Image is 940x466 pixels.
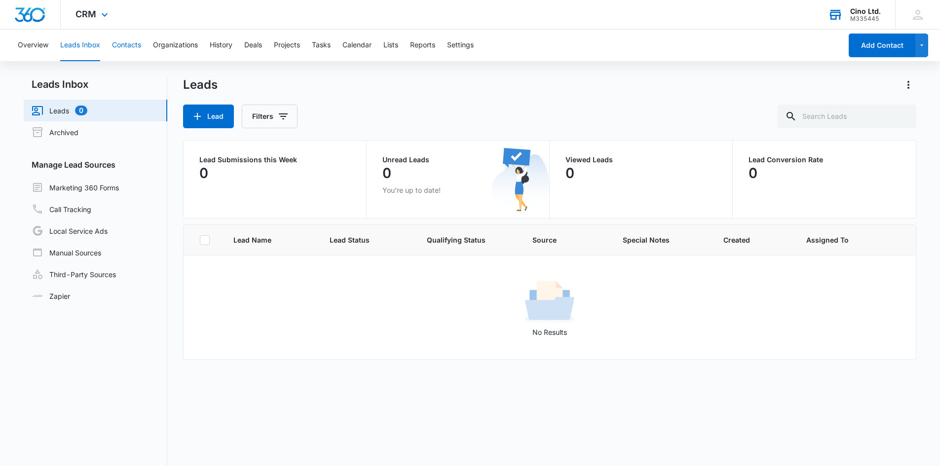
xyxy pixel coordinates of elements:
button: Lead [183,105,234,128]
div: account id [850,15,881,22]
img: No Results [525,278,574,327]
button: Overview [18,30,48,61]
a: Third-Party Sources [32,268,116,280]
button: Settings [447,30,474,61]
a: Manual Sources [32,247,101,258]
h1: Leads [183,77,218,92]
button: Tasks [312,30,331,61]
button: Leads Inbox [60,30,100,61]
p: Lead Conversion Rate [749,156,900,163]
span: Lead Name [233,235,306,245]
a: Archived [32,126,78,138]
button: Lists [383,30,398,61]
button: History [210,30,232,61]
p: 0 [565,165,574,181]
a: Call Tracking [32,203,91,215]
button: Add Contact [849,34,915,57]
a: Local Service Ads [32,225,108,237]
a: Zapier [32,291,70,301]
p: 0 [382,165,391,181]
span: Assigned To [806,235,849,245]
p: Viewed Leads [565,156,716,163]
a: Leads0 [32,105,87,116]
button: Reports [410,30,435,61]
button: Projects [274,30,300,61]
h2: Leads Inbox [24,77,167,92]
p: 0 [199,165,208,181]
button: Filters [242,105,298,128]
button: Actions [901,77,916,93]
button: Organizations [153,30,198,61]
a: Marketing 360 Forms [32,181,119,193]
span: Source [532,235,599,245]
input: Search Leads [777,105,916,128]
p: No Results [184,327,916,337]
span: Special Notes [623,235,699,245]
p: 0 [749,165,757,181]
span: Qualifying Status [427,235,509,245]
span: Lead Status [330,235,403,245]
p: Lead Submissions this Week [199,156,350,163]
button: Contacts [112,30,141,61]
h3: Manage Lead Sources [24,159,167,171]
p: Unread Leads [382,156,533,163]
button: Deals [244,30,262,61]
div: account name [850,7,881,15]
button: Calendar [342,30,372,61]
p: You’re up to date! [382,185,533,195]
span: Created [723,235,783,245]
span: CRM [75,9,96,19]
